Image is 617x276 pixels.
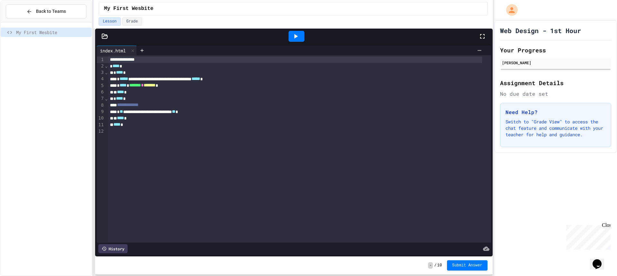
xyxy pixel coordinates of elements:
div: 8 [97,102,105,109]
div: 9 [97,109,105,115]
div: index.html [97,47,129,54]
span: Back to Teams [36,8,66,15]
div: [PERSON_NAME] [502,60,609,66]
iframe: chat widget [590,250,611,270]
span: - [428,262,433,269]
div: History [98,244,128,253]
div: 10 [97,115,105,121]
h2: Your Progress [500,46,611,55]
button: Lesson [99,17,121,26]
span: My First Wesbite [104,5,154,13]
span: Submit Answer [452,263,482,268]
button: Submit Answer [447,260,487,271]
h3: Need Help? [505,108,606,116]
div: 1 [97,57,105,63]
span: Fold line [105,70,108,75]
h2: Assignment Details [500,78,611,87]
iframe: chat widget [564,222,611,250]
h1: Web Design - 1st Hour [500,26,581,35]
span: / [434,263,436,268]
div: 2 [97,63,105,69]
span: My First Wesbite [16,29,89,36]
div: 12 [97,128,105,135]
span: Fold line [105,63,108,68]
div: 4 [97,76,105,82]
span: 10 [437,263,442,268]
p: Switch to "Grade View" to access the chat feature and communicate with your teacher for help and ... [505,119,606,138]
div: Chat with us now!Close [3,3,44,41]
button: Back to Teams [6,4,86,18]
div: 5 [97,83,105,89]
div: No due date set [500,90,611,98]
button: Grade [122,17,142,26]
div: 7 [97,95,105,102]
div: 11 [97,122,105,128]
div: index.html [97,46,137,55]
div: 3 [97,69,105,76]
span: Fold line [105,96,108,101]
div: My Account [499,3,519,17]
div: 6 [97,89,105,95]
